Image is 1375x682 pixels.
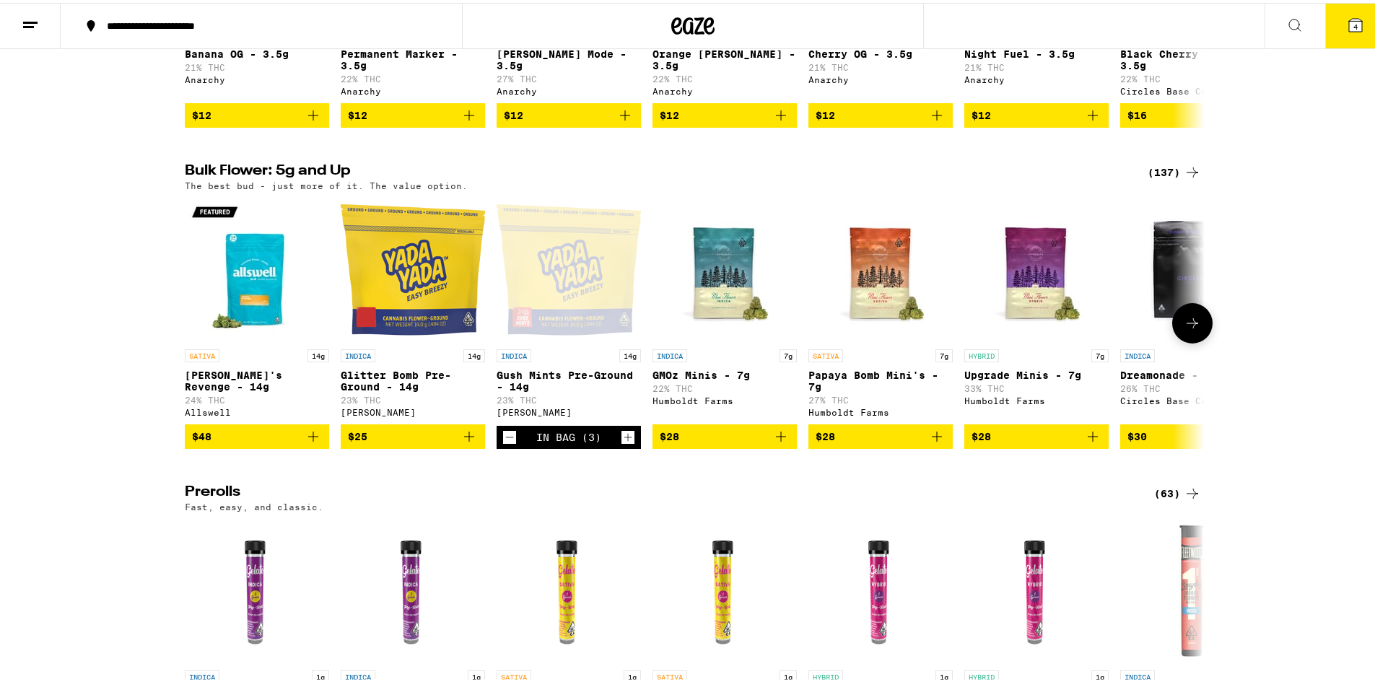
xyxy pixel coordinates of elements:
[185,499,323,509] p: Fast, easy, and classic.
[497,668,531,681] p: SATIVA
[1120,421,1265,446] button: Add to bag
[808,195,953,421] a: Open page for Papaya Bomb Mini's - 7g from Humboldt Farms
[964,393,1109,403] div: Humboldt Farms
[808,516,953,660] img: Gelato - Gelonade - 1g
[1120,346,1155,359] p: INDICA
[1154,482,1201,499] div: (63)
[1127,428,1147,440] span: $30
[1120,195,1265,339] img: Circles Base Camp - Dreamonade - 7g
[341,346,375,359] p: INDICA
[964,668,999,681] p: HYBRID
[185,100,329,125] button: Add to bag
[1120,71,1265,81] p: 22% THC
[341,421,485,446] button: Add to bag
[652,367,797,378] p: GMOz Minis - 7g
[808,72,953,82] div: Anarchy
[816,107,835,118] span: $12
[652,195,797,339] img: Humboldt Farms - GMOz Minis - 7g
[808,195,953,339] img: Humboldt Farms - Papaya Bomb Mini's - 7g
[1120,516,1265,660] img: Fleetwood - Alien OG x Garlic Cookies - 1g
[185,482,1130,499] h2: Prerolls
[972,428,991,440] span: $28
[964,60,1109,69] p: 21% THC
[307,346,329,359] p: 14g
[964,516,1109,660] img: Gelato - Strawberry Gelato - 1g
[780,668,797,681] p: 1g
[935,668,953,681] p: 1g
[972,107,991,118] span: $12
[624,668,641,681] p: 1g
[185,60,329,69] p: 21% THC
[341,516,485,660] img: Gelato - Papaya - 1g
[185,161,1130,178] h2: Bulk Flower: 5g and Up
[468,668,485,681] p: 1g
[808,393,953,402] p: 27% THC
[185,421,329,446] button: Add to bag
[341,195,485,339] img: Yada Yada - Glitter Bomb Pre-Ground - 14g
[192,107,211,118] span: $12
[808,60,953,69] p: 21% THC
[964,367,1109,378] p: Upgrade Minis - 7g
[808,421,953,446] button: Add to bag
[192,428,211,440] span: $48
[964,381,1109,390] p: 33% THC
[652,84,797,93] div: Anarchy
[341,393,485,402] p: 23% THC
[780,346,797,359] p: 7g
[497,393,641,402] p: 23% THC
[1120,84,1265,93] div: Circles Base Camp
[1120,668,1155,681] p: INDICA
[808,45,953,57] p: Cherry OG - 3.5g
[497,45,641,69] p: [PERSON_NAME] Mode - 3.5g
[185,45,329,57] p: Banana OG - 3.5g
[1091,668,1109,681] p: 1g
[808,346,843,359] p: SATIVA
[341,71,485,81] p: 22% THC
[341,367,485,390] p: Glitter Bomb Pre-Ground - 14g
[652,393,797,403] div: Humboldt Farms
[652,195,797,421] a: Open page for GMOz Minis - 7g from Humboldt Farms
[808,367,953,390] p: Papaya Bomb Mini's - 7g
[185,346,219,359] p: SATIVA
[808,405,953,414] div: Humboldt Farms
[652,668,687,681] p: SATIVA
[1148,161,1201,178] div: (137)
[341,45,485,69] p: Permanent Marker - 3.5g
[652,100,797,125] button: Add to bag
[652,421,797,446] button: Add to bag
[964,421,1109,446] button: Add to bag
[185,178,468,188] p: The best bud - just more of it. The value option.
[660,107,679,118] span: $12
[185,195,329,339] img: Allswell - Jack's Revenge - 14g
[185,668,219,681] p: INDICA
[1120,381,1265,390] p: 26% THC
[497,516,641,660] img: Gelato - Sour Diesel - 1g
[1120,393,1265,403] div: Circles Base Camp
[1120,367,1265,378] p: Dreamonade - 7g
[497,405,641,414] div: [PERSON_NAME]
[185,195,329,421] a: Open page for Jack's Revenge - 14g from Allswell
[341,195,485,421] a: Open page for Glitter Bomb Pre-Ground - 14g from Yada Yada
[504,107,523,118] span: $12
[536,429,601,440] div: In Bag (3)
[964,346,999,359] p: HYBRID
[341,405,485,414] div: [PERSON_NAME]
[964,100,1109,125] button: Add to bag
[652,45,797,69] p: Orange [PERSON_NAME] - 3.5g
[497,367,641,390] p: Gush Mints Pre-Ground - 14g
[185,405,329,414] div: Allswell
[964,45,1109,57] p: Night Fuel - 3.5g
[1120,100,1265,125] button: Add to bag
[621,427,635,442] button: Increment
[1120,195,1265,421] a: Open page for Dreamonade - 7g from Circles Base Camp
[964,195,1109,339] img: Humboldt Farms - Upgrade Minis - 7g
[497,346,531,359] p: INDICA
[463,346,485,359] p: 14g
[652,516,797,660] img: Gelato - Strawberry Cough - 1g
[502,427,517,442] button: Decrement
[1120,45,1265,69] p: Black Cherry Gelato - 3.5g
[660,428,679,440] span: $28
[341,668,375,681] p: INDICA
[185,393,329,402] p: 24% THC
[619,346,641,359] p: 14g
